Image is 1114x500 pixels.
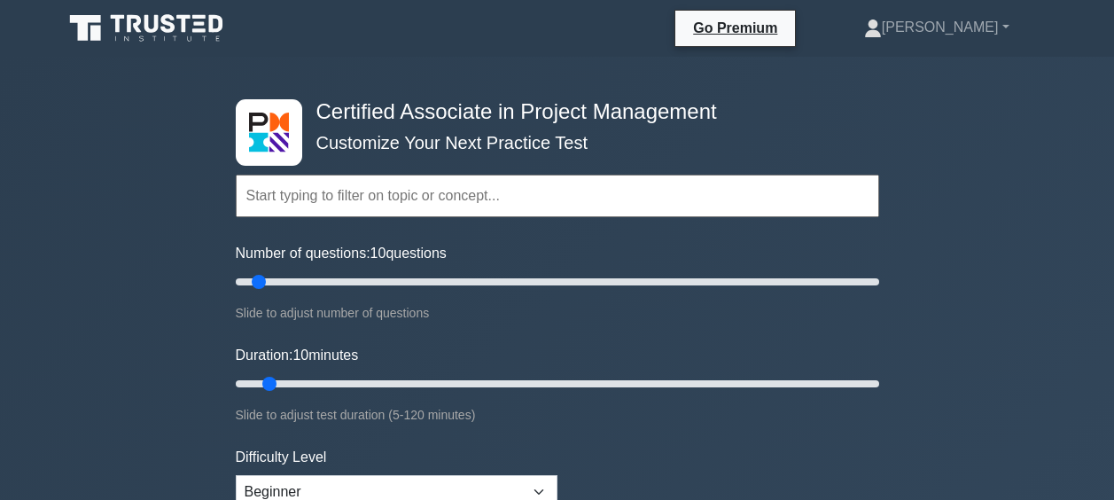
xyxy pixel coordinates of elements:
[292,348,308,363] span: 10
[822,10,1052,45] a: [PERSON_NAME]
[236,175,879,217] input: Start typing to filter on topic or concept...
[370,246,386,261] span: 10
[682,17,788,39] a: Go Premium
[236,404,879,426] div: Slide to adjust test duration (5-120 minutes)
[236,302,879,324] div: Slide to adjust number of questions
[309,99,792,125] h4: Certified Associate in Project Management
[236,447,327,468] label: Difficulty Level
[236,243,447,264] label: Number of questions: questions
[236,345,359,366] label: Duration: minutes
